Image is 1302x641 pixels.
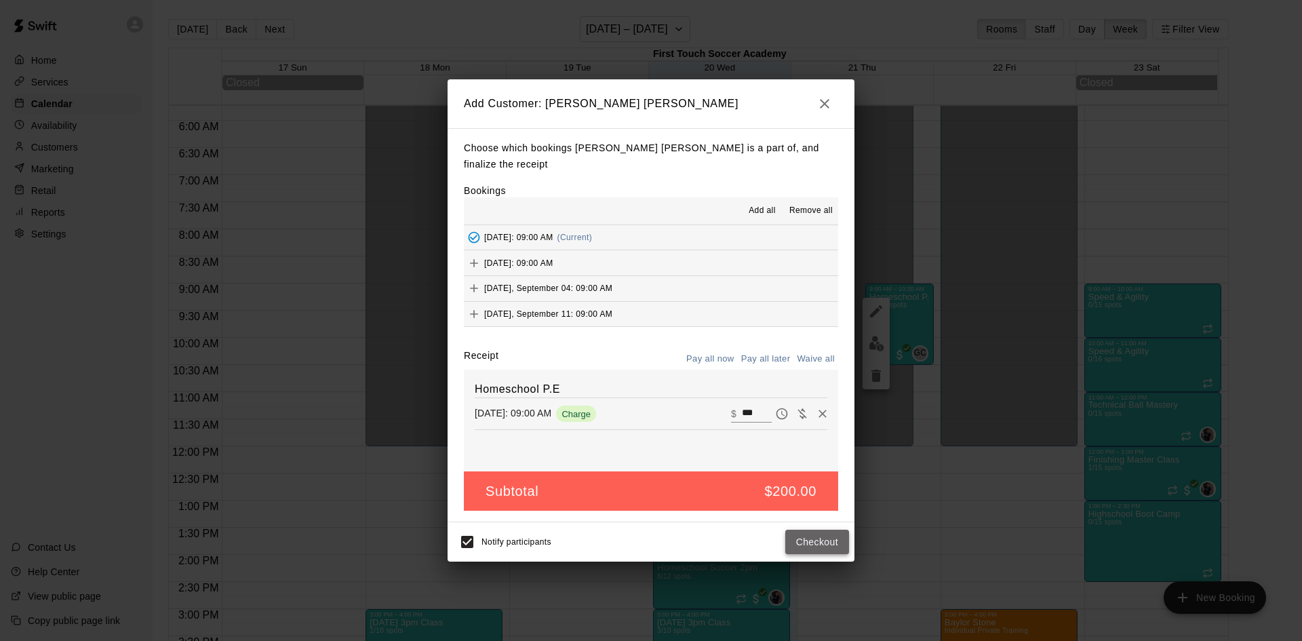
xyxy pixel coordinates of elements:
button: Added - Collect Payment[DATE]: 09:00 AM(Current) [464,225,838,250]
p: [DATE]: 09:00 AM [475,406,551,420]
button: Add[DATE], September 04: 09:00 AM [464,276,838,301]
button: Add all [741,200,784,222]
label: Bookings [464,185,506,196]
button: Waive all [793,349,838,370]
h2: Add Customer: [PERSON_NAME] [PERSON_NAME] [448,79,854,128]
button: Add[DATE], September 11: 09:00 AM [464,302,838,327]
span: Pay later [772,407,792,419]
button: Checkout [785,530,849,555]
h5: $200.00 [765,482,817,501]
span: [DATE]: 09:00 AM [484,258,553,267]
span: [DATE], September 04: 09:00 AM [484,284,612,293]
p: Choose which bookings [PERSON_NAME] [PERSON_NAME] is a part of, and finalize the receipt [464,140,838,173]
span: Add [464,309,484,319]
span: Add [464,283,484,293]
label: Receipt [464,349,498,370]
span: Charge [556,409,596,419]
button: Pay all later [738,349,794,370]
span: Add all [749,204,776,218]
h6: Homeschool P.E [475,381,827,398]
button: Remove all [784,200,838,222]
span: Notify participants [481,537,551,547]
h5: Subtotal [486,482,538,501]
span: Waive payment [792,407,812,419]
p: $ [731,407,736,421]
span: Remove all [789,204,833,218]
span: [DATE], September 11: 09:00 AM [484,309,612,319]
span: (Current) [557,233,593,242]
button: Pay all now [683,349,738,370]
span: Add [464,257,484,267]
button: Added - Collect Payment [464,227,484,248]
button: Remove [812,404,833,424]
button: Add[DATE]: 09:00 AM [464,250,838,275]
span: [DATE]: 09:00 AM [484,233,553,242]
